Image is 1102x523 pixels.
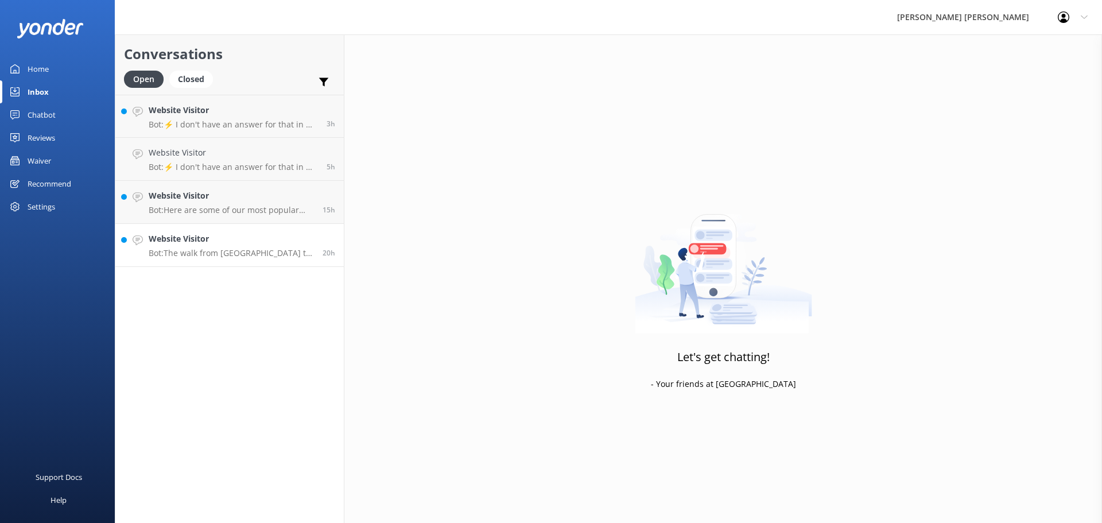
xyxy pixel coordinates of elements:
[28,149,51,172] div: Waiver
[28,195,55,218] div: Settings
[651,378,796,390] p: - Your friends at [GEOGRAPHIC_DATA]
[149,248,314,258] p: Bot: The walk from [GEOGRAPHIC_DATA] to [GEOGRAPHIC_DATA] takes approximately 1.5 hours via the h...
[28,103,56,126] div: Chatbot
[327,119,335,129] span: 08:48am 14-Aug-2025 (UTC +12:00) Pacific/Auckland
[36,466,82,489] div: Support Docs
[124,71,164,88] div: Open
[169,72,219,85] a: Closed
[28,126,55,149] div: Reviews
[149,146,318,159] h4: Website Visitor
[124,43,335,65] h2: Conversations
[323,205,335,215] span: 09:10pm 13-Aug-2025 (UTC +12:00) Pacific/Auckland
[149,205,314,215] p: Bot: Here are some of our most popular trips: - Our most popular multiday trip is the 3-Day Kayak...
[17,19,83,38] img: yonder-white-logo.png
[149,233,314,245] h4: Website Visitor
[149,104,318,117] h4: Website Visitor
[327,162,335,172] span: 06:41am 14-Aug-2025 (UTC +12:00) Pacific/Auckland
[149,119,318,130] p: Bot: ⚡ I don't have an answer for that in my knowledge base. Please try and rephrase your questio...
[323,248,335,258] span: 03:46pm 13-Aug-2025 (UTC +12:00) Pacific/Auckland
[115,138,344,181] a: Website VisitorBot:⚡ I don't have an answer for that in my knowledge base. Please try and rephras...
[677,348,770,366] h3: Let's get chatting!
[115,181,344,224] a: Website VisitorBot:Here are some of our most popular trips: - Our most popular multiday trip is t...
[115,95,344,138] a: Website VisitorBot:⚡ I don't have an answer for that in my knowledge base. Please try and rephras...
[124,72,169,85] a: Open
[149,189,314,202] h4: Website Visitor
[51,489,67,512] div: Help
[28,172,71,195] div: Recommend
[169,71,213,88] div: Closed
[149,162,318,172] p: Bot: ⚡ I don't have an answer for that in my knowledge base. Please try and rephrase your questio...
[115,224,344,267] a: Website VisitorBot:The walk from [GEOGRAPHIC_DATA] to [GEOGRAPHIC_DATA] takes approximately 1.5 h...
[28,80,49,103] div: Inbox
[635,190,812,334] img: artwork of a man stealing a conversation from at giant smartphone
[28,57,49,80] div: Home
